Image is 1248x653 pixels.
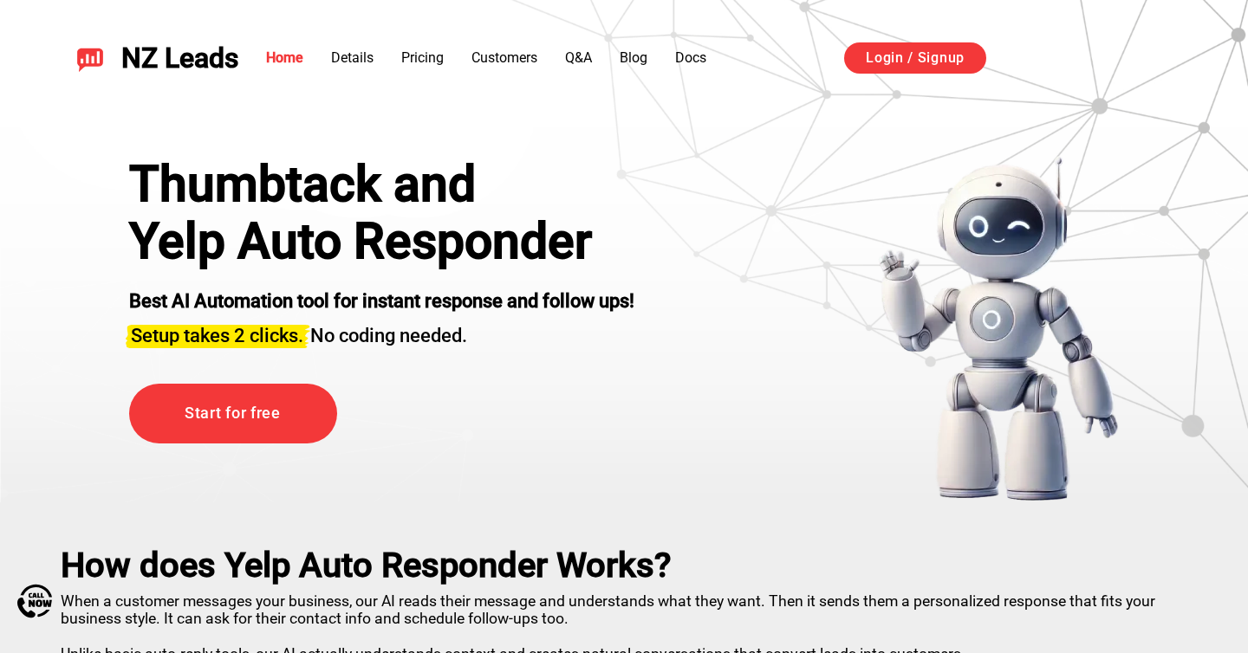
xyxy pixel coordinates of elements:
[878,156,1120,502] img: yelp bot
[844,42,986,74] a: Login / Signup
[129,156,634,213] div: Thumbtack and
[266,49,303,66] a: Home
[675,49,706,66] a: Docs
[129,290,634,312] strong: Best AI Automation tool for instant response and follow ups!
[401,49,444,66] a: Pricing
[620,49,647,66] a: Blog
[129,384,337,443] a: Start for free
[1004,40,1194,78] iframe: Кнопка "Войти с аккаунтом Google"
[129,213,634,270] h1: Yelp Auto Responder
[471,49,537,66] a: Customers
[131,325,303,346] span: Setup takes 2 clicks.
[121,42,238,74] span: NZ Leads
[61,546,1187,585] h2: How does Yelp Auto Responder Works?
[17,584,52,618] img: Call Now
[565,49,592,66] a: Q&A
[76,44,104,72] img: NZ Leads logo
[331,49,374,66] a: Details
[129,314,634,349] h3: No coding needed.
